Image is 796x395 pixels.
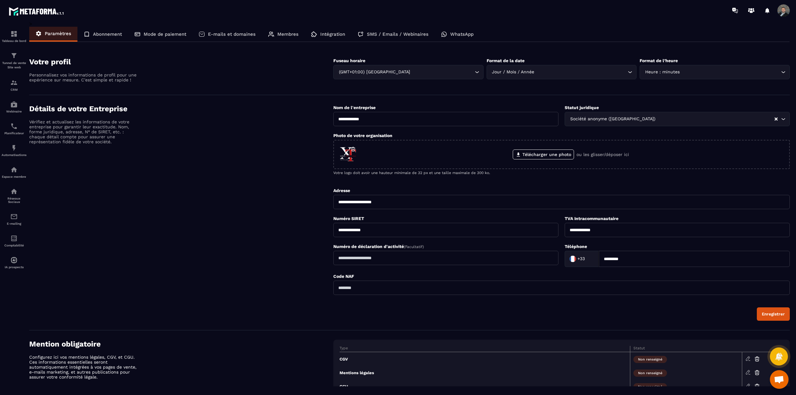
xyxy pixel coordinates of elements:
th: Type [340,346,630,352]
label: Fuseau horaire [333,58,365,63]
h4: Votre profil [29,57,333,66]
img: logo [9,6,65,17]
span: (GMT+01:00) [GEOGRAPHIC_DATA] [337,69,411,76]
span: (Facultatif) [404,245,424,249]
a: social-networksocial-networkRéseaux Sociaux [2,183,26,208]
p: E-mails et domaines [208,31,256,37]
img: automations [10,144,18,152]
label: TVA Intracommunautaire [565,216,618,221]
h4: Mention obligatoire [29,340,333,348]
label: Adresse [333,188,350,193]
img: automations [10,101,18,108]
p: SMS / Emails / Webinaires [367,31,428,37]
input: Search for option [536,69,627,76]
label: Numéro de déclaration d'activité [333,244,424,249]
a: accountantaccountantComptabilité [2,230,26,252]
p: Planificateur [2,131,26,135]
input: Search for option [586,254,592,264]
p: Tunnel de vente Site web [2,61,26,70]
img: formation [10,79,18,86]
span: Heure : minutes [644,69,681,76]
label: Téléphone [565,244,587,249]
img: Country Flag [567,253,579,265]
p: Abonnement [93,31,122,37]
p: Votre logo doit avoir une hauteur minimale de 32 px et une taille maximale de 300 ko. [333,171,790,175]
label: Télécharger une photo [513,149,574,159]
p: Tableau de bord [2,39,26,43]
p: Vérifiez et actualisez les informations de votre entreprise pour garantir leur exactitude. Nom, f... [29,119,138,144]
div: Enregistrer [762,312,785,316]
div: Ouvrir le chat [770,370,789,389]
span: Jour / Mois / Année [491,69,536,76]
label: Photo de votre organisation [333,133,392,138]
p: IA prospects [2,265,26,269]
td: CGV [340,352,630,366]
img: scheduler [10,122,18,130]
a: formationformationCRM [2,74,26,96]
p: Personnalisez vos informations de profil pour une expérience sur mesure. C'est simple et rapide ! [29,72,138,82]
span: Non renseigné [633,370,667,377]
span: Société anonyme ([GEOGRAPHIC_DATA]) [569,116,657,122]
span: +33 [577,256,585,262]
p: Espace membre [2,175,26,178]
div: Search for option [565,112,790,126]
p: Comptabilité [2,244,26,247]
p: Automatisations [2,153,26,157]
a: automationsautomationsWebinaire [2,96,26,118]
p: CRM [2,88,26,91]
td: CGU [340,379,630,393]
img: email [10,213,18,220]
label: Code NAF [333,274,354,279]
label: Statut juridique [565,105,599,110]
img: formation [10,30,18,38]
p: Membres [277,31,298,37]
button: Enregistrer [757,307,790,321]
span: Non renseigné [633,356,667,363]
input: Search for option [657,116,774,122]
div: Search for option [487,65,637,79]
img: formation [10,52,18,59]
p: Mode de paiement [144,31,186,37]
div: Search for option [333,65,484,79]
a: formationformationTableau de bord [2,25,26,47]
button: Clear Selected [775,117,778,122]
p: Réseaux Sociaux [2,197,26,204]
a: automationsautomationsEspace membre [2,161,26,183]
a: schedulerschedulerPlanificateur [2,118,26,140]
img: social-network [10,188,18,195]
p: Webinaire [2,110,26,113]
td: Mentions légales [340,366,630,379]
p: E-mailing [2,222,26,225]
p: Configurez ici vos mentions légales, CGV, et CGU. Ces informations essentielles seront automatiqu... [29,355,138,379]
label: Format de la date [487,58,525,63]
p: Paramètres [45,31,71,36]
label: Nom de l'entreprise [333,105,376,110]
a: emailemailE-mailing [2,208,26,230]
p: WhatsApp [450,31,474,37]
img: accountant [10,235,18,242]
span: Non renseigné [633,383,667,390]
img: automations [10,166,18,173]
a: formationformationTunnel de vente Site web [2,47,26,74]
h4: Détails de votre Entreprise [29,104,333,113]
img: automations [10,256,18,264]
label: Numéro SIRET [333,216,364,221]
input: Search for option [681,69,780,76]
div: Search for option [565,251,599,267]
p: Intégration [320,31,345,37]
a: automationsautomationsAutomatisations [2,140,26,161]
label: Format de l’heure [640,58,678,63]
div: Search for option [640,65,790,79]
p: ou les glisser/déposer ici [576,152,629,157]
input: Search for option [411,69,473,76]
th: Statut [630,346,742,352]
